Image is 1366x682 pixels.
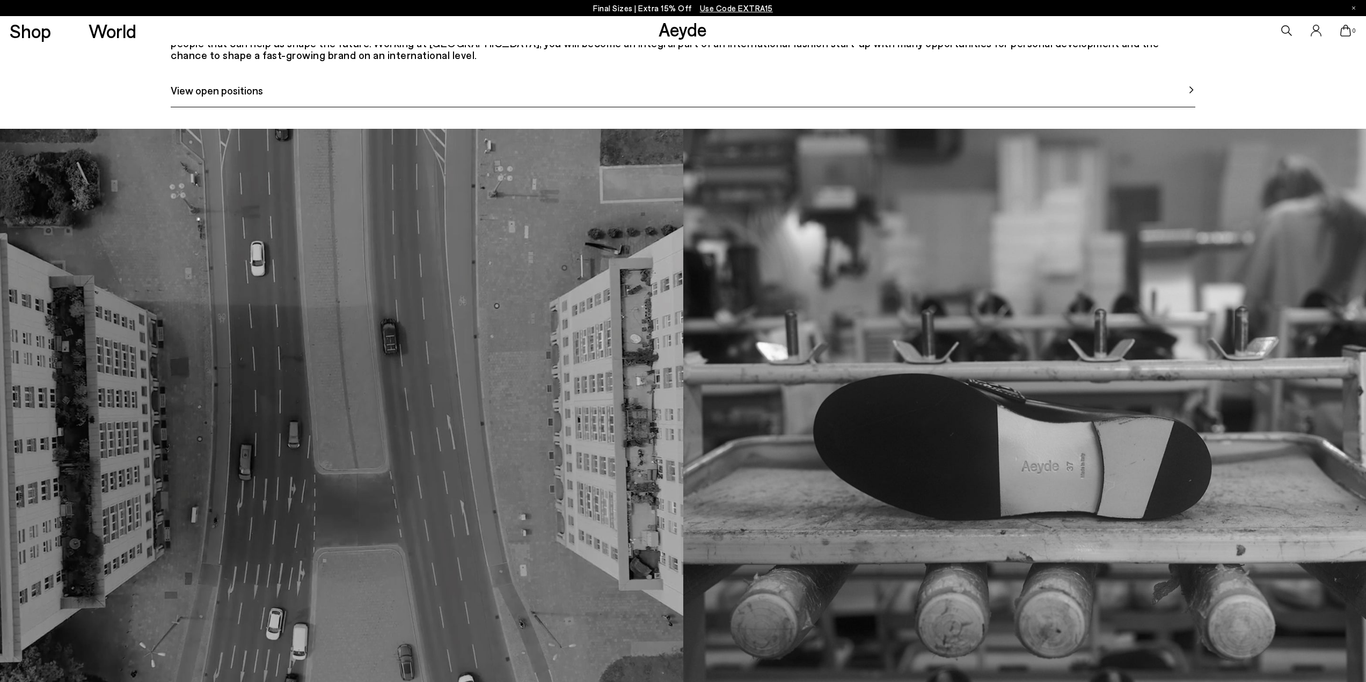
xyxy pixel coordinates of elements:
[171,13,1195,61] div: Aeyde is a Berlin-based footwear and accessories house founded in [DATE]. Our mission is to chall...
[10,21,51,40] a: Shop
[89,21,136,40] a: World
[1340,25,1351,36] a: 0
[171,82,263,98] span: View open positions
[659,18,707,40] a: Aeyde
[1187,86,1195,94] img: svg%3E
[700,3,773,13] span: Navigate to /collections/ss25-final-sizes
[1351,28,1356,34] span: 0
[171,82,1195,107] a: View open positions
[593,2,773,15] p: Final Sizes | Extra 15% Off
